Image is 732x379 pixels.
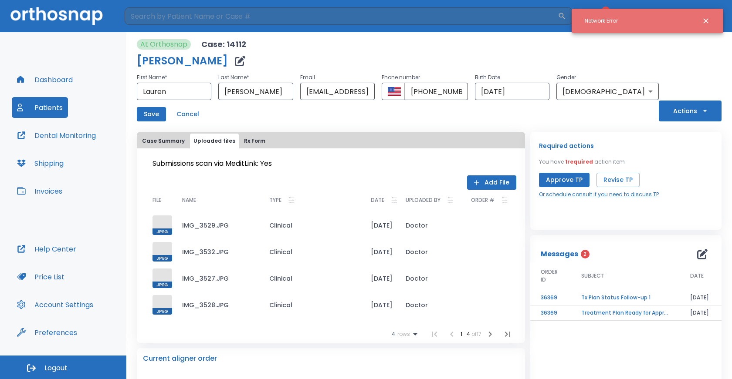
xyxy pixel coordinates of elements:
input: Search by Patient Name or Case # [125,7,558,25]
span: 1 - 4 [461,330,471,338]
p: Birth Date [475,72,549,83]
td: Doctor [399,238,464,265]
span: DATE [690,272,704,280]
button: Dashboard [12,69,78,90]
button: Revise TP [596,173,640,187]
p: UPLOADED BY [406,195,441,205]
td: Clinical [262,292,364,318]
button: Preferences [12,322,82,343]
span: Logout [44,363,68,373]
td: [DATE] [680,290,722,305]
td: IMG_3528.JPG [175,292,262,318]
p: Messages [541,249,578,259]
span: of 17 [471,330,481,338]
button: Shipping [12,153,69,174]
input: First Name [137,83,211,100]
span: Submissions scan via MeditLink: Yes [152,158,272,168]
button: Add File [467,175,516,190]
button: Case Summary [139,134,188,148]
td: IMG_3527.JPG [175,265,262,292]
td: Clinical [262,265,364,292]
p: DATE [371,195,384,205]
td: Doctor [399,212,464,238]
p: Last Name * [218,72,293,83]
button: Account Settings [12,294,98,315]
button: Cancel [173,107,203,121]
p: Required actions [539,141,594,151]
button: Dental Monitoring [12,125,101,146]
p: You have action item [539,158,625,166]
button: Approve TP [539,173,590,187]
td: Doctor [399,265,464,292]
td: [DATE] [364,212,399,238]
span: FILE [152,198,161,203]
span: SUBJECT [581,272,604,280]
span: 4 [392,331,395,337]
p: Case: 14112 [201,39,246,50]
p: TYPE [269,195,281,205]
input: Phone number [404,83,468,100]
td: Tx Plan Status Follow-up 1 [571,290,680,305]
button: Patients [12,97,68,118]
td: 36369 [530,305,571,321]
td: [DATE] [364,292,399,318]
p: Gender [556,72,659,83]
td: Clinical [262,212,364,238]
span: ORDER ID [541,268,560,284]
p: Email [300,72,375,83]
td: IMG_3532.JPG [175,238,262,265]
p: At Orthosnap [140,39,187,50]
div: [DEMOGRAPHIC_DATA] [556,83,659,100]
button: Actions [659,101,722,121]
td: [DATE] [364,265,399,292]
button: Rx Form [241,134,269,148]
p: First Name * [137,72,211,83]
span: NAME [182,198,196,203]
input: Choose date, selected date is Dec 30, 1990 [475,83,549,100]
span: 2 [581,250,590,258]
td: Doctor [399,292,464,318]
button: Invoices [12,181,68,201]
img: Orthosnap [10,7,103,25]
button: Price List [12,266,70,287]
td: Clinical [262,238,364,265]
td: [DATE] [364,238,399,265]
button: Close notification [698,13,714,29]
span: rows [395,331,410,337]
span: 1 required [565,158,593,165]
div: tabs [139,134,523,148]
div: Network Error [585,13,618,28]
a: Or schedule consult if you need to discuss TP [539,191,659,198]
td: Treatment Plan Ready for Approval! [571,305,680,321]
td: [DATE] [680,305,722,321]
td: 36369 [530,290,571,305]
button: Select country [388,85,401,98]
input: Last Name [218,83,293,100]
td: IMG_3529.JPG [175,212,262,238]
button: Save [137,107,166,121]
p: Phone number [382,72,468,83]
p: ORDER # [471,195,495,205]
button: Uploaded files [190,134,239,148]
input: Email [300,83,375,100]
h1: [PERSON_NAME] [137,56,228,66]
p: Current aligner order [143,353,217,364]
button: Help Center [12,238,81,259]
